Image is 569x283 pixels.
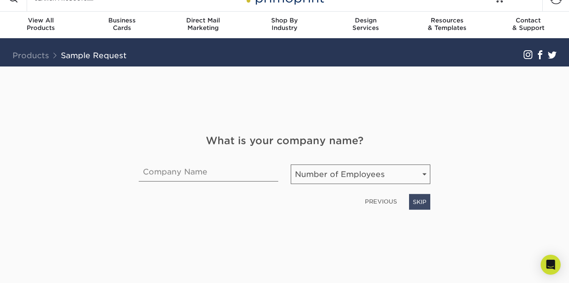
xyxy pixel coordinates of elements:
[407,17,488,32] div: & Templates
[244,17,325,24] span: Shop By
[244,17,325,32] div: Industry
[12,51,49,60] a: Products
[162,12,244,38] a: Direct MailMarketing
[407,12,488,38] a: Resources& Templates
[488,12,569,38] a: Contact& Support
[81,12,162,38] a: BusinessCards
[81,17,162,24] span: Business
[162,17,244,24] span: Direct Mail
[409,194,430,210] a: SKIP
[162,17,244,32] div: Marketing
[139,133,430,148] h4: What is your company name?
[362,195,400,208] a: PREVIOUS
[488,17,569,24] span: Contact
[325,17,407,24] span: Design
[541,255,561,275] div: Open Intercom Messenger
[407,17,488,24] span: Resources
[81,17,162,32] div: Cards
[325,12,407,38] a: DesignServices
[244,12,325,38] a: Shop ByIndustry
[325,17,407,32] div: Services
[488,17,569,32] div: & Support
[61,51,127,60] a: Sample Request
